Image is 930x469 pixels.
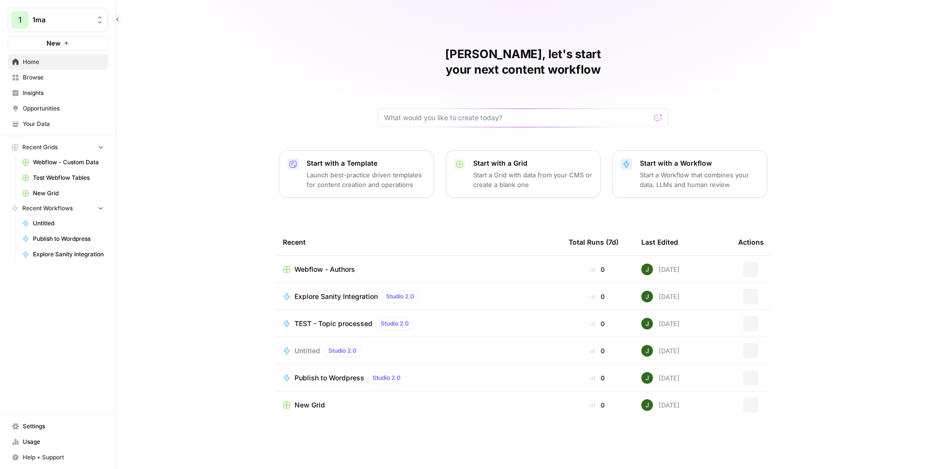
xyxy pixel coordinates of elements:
img: 5v0yozua856dyxnw4lpcp45mgmzh [641,399,653,411]
div: 0 [569,319,626,328]
button: Workspace: 1ma [8,8,108,32]
button: New [8,36,108,50]
div: 0 [569,265,626,274]
a: New Grid [283,400,553,410]
span: Insights [23,89,104,97]
div: [DATE] [641,399,680,411]
p: Start a Workflow that combines your data, LLMs and human review [640,170,759,189]
span: Publish to Wordpress [294,373,364,383]
span: Home [23,58,104,66]
a: Your Data [8,116,108,132]
span: Publish to Wordpress [33,234,104,243]
h1: [PERSON_NAME], let's start your next content workflow [378,47,668,78]
a: Browse [8,70,108,85]
span: Studio 2.0 [381,319,409,328]
a: TEST - Topic processedStudio 2.0 [283,318,553,329]
a: UntitledStudio 2.0 [283,345,553,357]
input: What would you like to create today? [384,113,651,123]
div: 0 [569,400,626,410]
a: Webflow - Authors [283,265,553,274]
p: Start with a Workflow [640,158,759,168]
a: Publish to Wordpress [18,231,108,247]
button: Start with a TemplateLaunch best-practice driven templates for content creation and operations [279,150,434,198]
span: Recent Grids [22,143,58,152]
span: Help + Support [23,453,104,462]
a: Usage [8,434,108,450]
span: New Grid [294,400,325,410]
button: Recent Workflows [8,201,108,216]
span: Webflow - Authors [294,265,355,274]
span: Studio 2.0 [386,292,414,301]
p: Start with a Grid [473,158,592,168]
a: Opportunities [8,101,108,116]
img: 5v0yozua856dyxnw4lpcp45mgmzh [641,345,653,357]
span: Usage [23,438,104,446]
span: Studio 2.0 [328,346,356,355]
img: 5v0yozua856dyxnw4lpcp45mgmzh [641,291,653,302]
a: New Grid [18,186,108,201]
div: Actions [738,229,764,255]
div: Last Edited [641,229,678,255]
p: Start with a Template [307,158,426,168]
div: [DATE] [641,318,680,329]
div: [DATE] [641,345,680,357]
a: Settings [8,419,108,434]
span: TEST - Topic processed [294,319,372,328]
span: Recent Workflows [22,204,73,213]
a: Explore Sanity Integration [18,247,108,262]
div: 0 [569,346,626,356]
span: Explore Sanity Integration [294,292,378,301]
div: 0 [569,292,626,301]
span: New Grid [33,189,104,198]
a: Webflow - Custom Data [18,155,108,170]
div: [DATE] [641,291,680,302]
p: Start a Grid with data from your CMS or create a blank one [473,170,592,189]
span: Settings [23,422,104,431]
a: Home [8,54,108,70]
div: Total Runs (7d) [569,229,619,255]
span: Explore Sanity Integration [33,250,104,259]
p: Launch best-practice driven templates for content creation and operations [307,170,426,189]
a: Insights [8,85,108,101]
img: 5v0yozua856dyxnw4lpcp45mgmzh [641,264,653,275]
button: Start with a WorkflowStart a Workflow that combines your data, LLMs and human review [612,150,767,198]
button: Recent Grids [8,140,108,155]
span: Webflow - Custom Data [33,158,104,167]
span: Your Data [23,120,104,128]
div: [DATE] [641,372,680,384]
span: Studio 2.0 [372,374,401,382]
a: Test Webflow Tables [18,170,108,186]
img: 5v0yozua856dyxnw4lpcp45mgmzh [641,318,653,329]
div: [DATE] [641,264,680,275]
span: 1 [18,14,22,26]
span: Opportunities [23,104,104,113]
div: Recent [283,229,553,255]
span: 1ma [32,15,91,25]
span: Browse [23,73,104,82]
a: Publish to WordpressStudio 2.0 [283,372,553,384]
button: Start with a GridStart a Grid with data from your CMS or create a blank one [446,150,601,198]
a: Explore Sanity IntegrationStudio 2.0 [283,291,553,302]
span: Test Webflow Tables [33,173,104,182]
img: 5v0yozua856dyxnw4lpcp45mgmzh [641,372,653,384]
span: Untitled [294,346,320,356]
span: New [46,38,61,48]
div: 0 [569,373,626,383]
button: Help + Support [8,450,108,465]
a: Untitled [18,216,108,231]
span: Untitled [33,219,104,228]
